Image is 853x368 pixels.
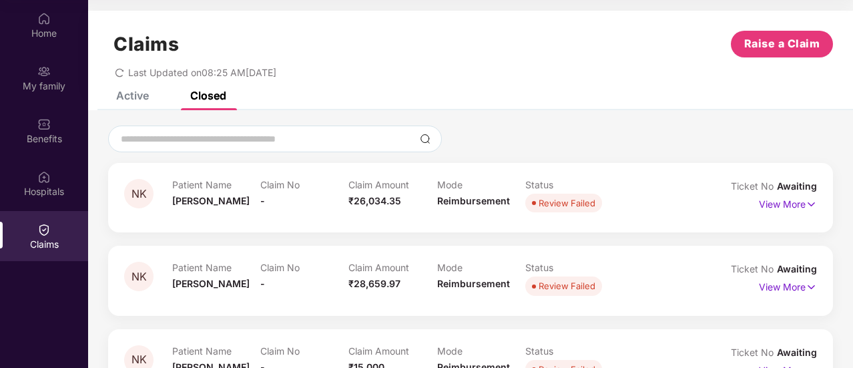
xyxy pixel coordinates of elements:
span: Awaiting [777,347,817,358]
p: Patient Name [172,262,260,273]
p: Mode [437,345,525,357]
p: Claim No [260,262,348,273]
span: Awaiting [777,180,817,192]
span: NK [131,354,147,365]
span: ₹28,659.97 [348,278,400,289]
p: Mode [437,262,525,273]
p: Claim Amount [348,179,437,190]
div: Review Failed [539,279,595,293]
span: Last Updated on 08:25 AM[DATE] [128,67,276,78]
img: svg+xml;base64,PHN2ZyBpZD0iU2VhcmNoLTMyeDMyIiB4bWxucz0iaHR0cDovL3d3dy53My5vcmcvMjAwMC9zdmciIHdpZH... [420,134,431,144]
span: Raise a Claim [744,35,820,52]
p: Status [525,345,613,357]
img: svg+xml;base64,PHN2ZyB4bWxucz0iaHR0cDovL3d3dy53My5vcmcvMjAwMC9zdmciIHdpZHRoPSIxNyIgaGVpZ2h0PSIxNy... [806,197,817,212]
span: Reimbursement [437,278,510,289]
span: Ticket No [731,263,777,274]
div: Review Failed [539,196,595,210]
h1: Claims [113,33,179,55]
span: [PERSON_NAME] [172,195,250,206]
span: NK [131,271,147,283]
img: svg+xml;base64,PHN2ZyBpZD0iQmVuZWZpdHMiIHhtbG5zPSJodHRwOi8vd3d3LnczLm9yZy8yMDAwL3N2ZyIgd2lkdGg9Ij... [37,118,51,131]
span: NK [131,188,147,200]
span: - [260,278,265,289]
p: Claim No [260,179,348,190]
img: svg+xml;base64,PHN2ZyB4bWxucz0iaHR0cDovL3d3dy53My5vcmcvMjAwMC9zdmciIHdpZHRoPSIxNyIgaGVpZ2h0PSIxNy... [806,280,817,295]
div: Active [116,89,149,102]
img: svg+xml;base64,PHN2ZyBpZD0iSG9zcGl0YWxzIiB4bWxucz0iaHR0cDovL3d3dy53My5vcmcvMjAwMC9zdmciIHdpZHRoPS... [37,170,51,184]
span: [PERSON_NAME] [172,278,250,289]
img: svg+xml;base64,PHN2ZyBpZD0iQ2xhaW0iIHhtbG5zPSJodHRwOi8vd3d3LnczLm9yZy8yMDAwL3N2ZyIgd2lkdGg9IjIwIi... [37,223,51,236]
p: Claim Amount [348,345,437,357]
button: Raise a Claim [731,31,833,57]
img: svg+xml;base64,PHN2ZyBpZD0iSG9tZSIgeG1sbnM9Imh0dHA6Ly93d3cudzMub3JnLzIwMDAvc3ZnIiB3aWR0aD0iMjAiIG... [37,12,51,25]
span: Ticket No [731,347,777,358]
span: ₹26,034.35 [348,195,401,206]
span: Ticket No [731,180,777,192]
img: svg+xml;base64,PHN2ZyB3aWR0aD0iMjAiIGhlaWdodD0iMjAiIHZpZXdCb3g9IjAgMCAyMCAyMCIgZmlsbD0ibm9uZSIgeG... [37,65,51,78]
p: Status [525,179,613,190]
span: Reimbursement [437,195,510,206]
span: - [260,195,265,206]
p: View More [759,277,817,295]
p: Claim Amount [348,262,437,273]
p: Claim No [260,345,348,357]
div: Closed [190,89,226,102]
span: redo [115,67,124,78]
p: Mode [437,179,525,190]
p: Status [525,262,613,273]
p: Patient Name [172,179,260,190]
p: View More [759,194,817,212]
span: Awaiting [777,263,817,274]
p: Patient Name [172,345,260,357]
